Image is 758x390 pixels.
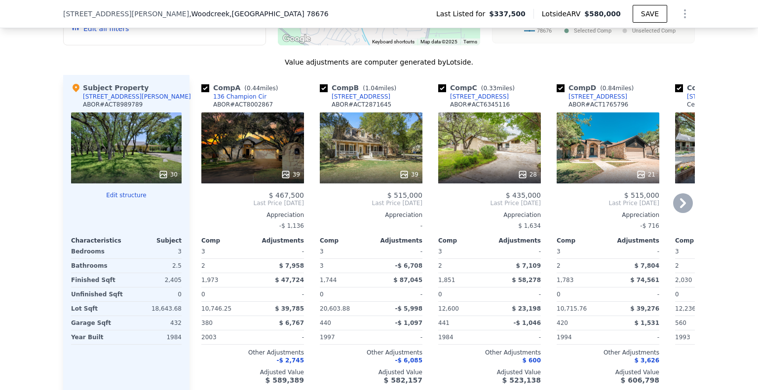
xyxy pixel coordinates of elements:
[438,93,509,101] a: [STREET_ADDRESS]
[438,259,488,273] div: 2
[281,170,300,179] div: 39
[438,277,455,284] span: 1,851
[450,93,509,101] div: [STREET_ADDRESS]
[596,85,638,92] span: ( miles)
[201,83,282,93] div: Comp A
[365,85,379,92] span: 1.04
[557,330,606,344] div: 1994
[201,259,251,273] div: 2
[201,291,205,298] span: 0
[438,305,459,312] span: 12,600
[71,245,124,258] div: Bedrooms
[492,245,541,258] div: -
[542,9,584,19] span: Lotside ARV
[201,199,304,207] span: Last Price [DATE]
[502,376,541,384] span: $ 523,138
[557,368,659,376] div: Adjusted Value
[373,245,422,258] div: -
[492,330,541,344] div: -
[213,101,273,108] div: ABOR # ACT8002867
[128,259,182,273] div: 2.5
[438,368,541,376] div: Adjusted Value
[373,330,422,344] div: -
[675,319,686,326] span: 560
[675,4,695,24] button: Show Options
[128,245,182,258] div: 3
[557,319,568,326] span: 420
[158,170,178,179] div: 30
[675,93,746,101] a: [STREET_ADDRESS]
[255,287,304,301] div: -
[477,85,519,92] span: ( miles)
[438,291,442,298] span: 0
[557,259,606,273] div: 2
[636,170,655,179] div: 21
[393,277,422,284] span: $ 87,045
[610,245,659,258] div: -
[568,101,628,108] div: ABOR # ACT1765796
[201,211,304,219] div: Appreciation
[253,237,304,245] div: Adjustments
[320,248,324,255] span: 3
[399,170,418,179] div: 39
[320,93,390,101] a: [STREET_ADDRESS]
[71,273,124,287] div: Finished Sqft
[201,305,231,312] span: 10,746.25
[438,199,541,207] span: Last Price [DATE]
[640,222,659,229] span: -$ 716
[438,349,541,356] div: Other Adjustments
[320,349,422,356] div: Other Adjustments
[675,330,724,344] div: 1993
[320,211,422,219] div: Appreciation
[320,277,337,284] span: 1,744
[492,287,541,301] div: -
[71,191,182,199] button: Edit structure
[280,33,313,45] img: Google
[436,9,489,19] span: Last Listed for
[269,191,304,199] span: $ 467,500
[63,57,695,67] div: Value adjustments are computer generated by Lotside .
[83,93,191,101] div: [STREET_ADDRESS][PERSON_NAME]
[489,9,526,19] span: $337,500
[438,248,442,255] span: 3
[438,83,519,93] div: Comp C
[537,28,552,34] text: 78676
[557,349,659,356] div: Other Adjustments
[522,357,541,364] span: $ 600
[687,93,746,101] div: [STREET_ADDRESS]
[610,330,659,344] div: -
[71,330,124,344] div: Year Built
[675,237,726,245] div: Comp
[201,319,213,326] span: 380
[247,85,260,92] span: 0.44
[279,262,304,269] span: $ 7,958
[557,199,659,207] span: Last Price [DATE]
[71,237,126,245] div: Characteristics
[395,262,422,269] span: -$ 6,708
[557,291,561,298] span: 0
[395,357,422,364] span: -$ 6,085
[603,85,616,92] span: 0.84
[201,368,304,376] div: Adjusted Value
[438,319,450,326] span: 441
[320,83,400,93] div: Comp B
[675,83,755,93] div: Comp E
[557,248,561,255] span: 3
[371,237,422,245] div: Adjustments
[557,93,627,101] a: [STREET_ADDRESS]
[320,330,369,344] div: 1997
[630,277,659,284] span: $ 74,561
[512,277,541,284] span: $ 58,278
[320,368,422,376] div: Adjusted Value
[624,191,659,199] span: $ 515,000
[635,262,659,269] span: $ 7,804
[516,262,541,269] span: $ 7,109
[512,305,541,312] span: $ 23,198
[189,9,329,19] span: , Woodcreek
[128,302,182,316] div: 18,643.68
[608,237,659,245] div: Adjustments
[240,85,282,92] span: ( miles)
[514,319,541,326] span: -$ 1,046
[395,319,422,326] span: -$ 1,097
[506,191,541,199] span: $ 435,000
